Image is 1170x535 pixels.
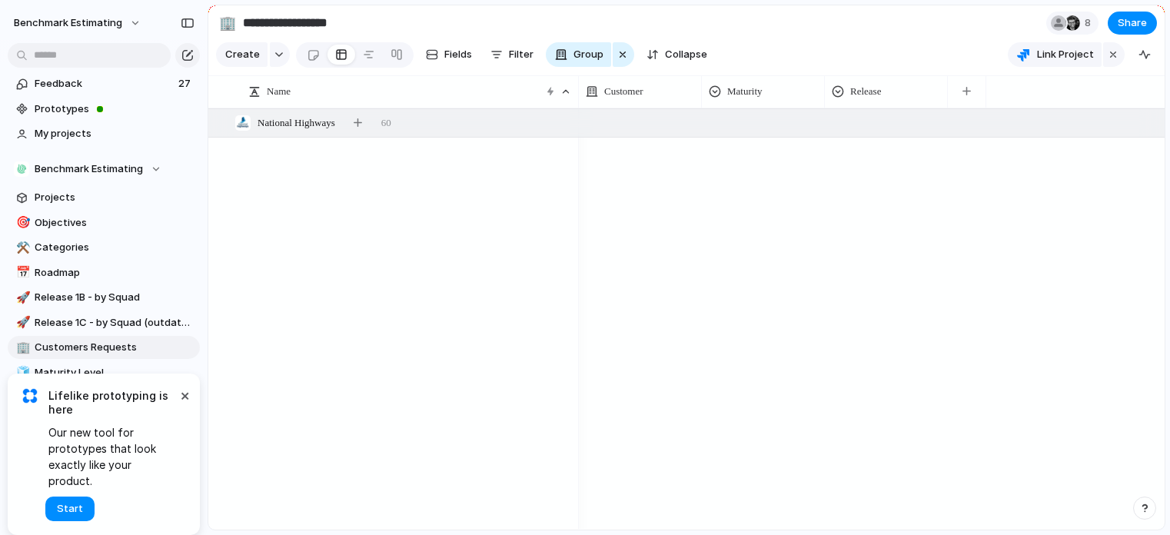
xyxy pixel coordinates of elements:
[8,361,200,384] a: 🧊Maturity Level
[420,42,478,67] button: Fields
[225,47,260,62] span: Create
[216,42,268,67] button: Create
[8,311,200,334] a: 🚀Release 1C - by Squad (outdated - needs to be updated)
[1085,15,1095,31] span: 8
[48,424,177,489] span: Our new tool for prototypes that look exactly like your product.
[35,76,174,91] span: Feedback
[57,501,83,517] span: Start
[8,336,200,359] a: 🏢Customers Requests
[16,214,27,231] div: 🎯
[7,11,149,35] button: Benchmark Estimating
[14,215,29,231] button: 🎯
[16,264,27,281] div: 📅
[215,11,240,35] button: 🏢
[14,265,29,281] button: 📅
[727,84,763,99] span: Maturity
[444,47,472,62] span: Fields
[35,240,194,255] span: Categories
[8,158,200,181] button: Benchmark Estimating
[16,289,27,307] div: 🚀
[45,497,95,521] button: Start
[381,115,391,131] span: 60
[35,190,194,205] span: Projects
[8,286,200,309] a: 🚀Release 1B - by Squad
[48,389,177,417] span: Lifelike prototyping is here
[16,239,27,257] div: ⚒️
[14,340,29,355] button: 🏢
[509,47,533,62] span: Filter
[665,47,707,62] span: Collapse
[16,314,27,331] div: 🚀
[35,290,194,305] span: Release 1B - by Squad
[258,115,335,131] span: National Highways
[1118,15,1147,31] span: Share
[14,290,29,305] button: 🚀
[8,261,200,284] a: 📅Roadmap
[850,84,881,99] span: Release
[573,47,603,62] span: Group
[35,126,194,141] span: My projects
[8,72,200,95] a: Feedback27
[16,339,27,357] div: 🏢
[219,12,236,33] div: 🏢
[35,215,194,231] span: Objectives
[8,98,200,121] a: Prototypes
[35,161,143,177] span: Benchmark Estimating
[35,340,194,355] span: Customers Requests
[640,42,713,67] button: Collapse
[178,76,194,91] span: 27
[14,15,122,31] span: Benchmark Estimating
[14,365,29,380] button: 🧊
[8,211,200,234] a: 🎯Objectives
[267,84,291,99] span: Name
[8,122,200,145] a: My projects
[14,315,29,331] button: 🚀
[16,364,27,381] div: 🧊
[14,240,29,255] button: ⚒️
[1008,42,1102,67] button: Link Project
[35,365,194,380] span: Maturity Level
[484,42,540,67] button: Filter
[1108,12,1157,35] button: Share
[35,265,194,281] span: Roadmap
[175,386,194,404] button: Dismiss
[604,84,643,99] span: Customer
[1037,47,1094,62] span: Link Project
[546,42,611,67] button: Group
[8,236,200,259] a: ⚒️Categories
[35,101,194,117] span: Prototypes
[8,186,200,209] a: Projects
[35,315,194,331] span: Release 1C - by Squad (outdated - needs to be updated)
